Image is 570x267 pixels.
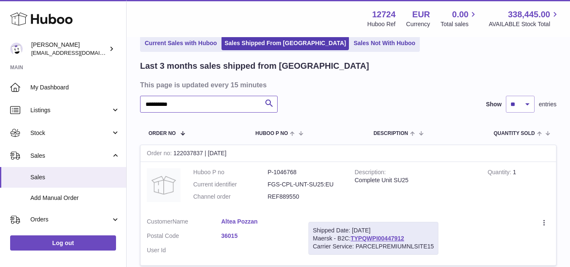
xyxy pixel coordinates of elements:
a: Sales Shipped From [GEOGRAPHIC_DATA] [222,36,349,50]
dt: Name [147,218,221,228]
a: 338,445.00 AVAILABLE Stock Total [489,9,560,28]
strong: 12724 [372,9,396,20]
strong: Description [355,169,386,178]
dd: FGS-CPL-UNT-SU25:EU [267,181,342,189]
span: Sales [30,173,120,181]
dd: REF889550 [267,193,342,201]
a: Altea Pozzan [221,218,295,226]
span: Sales [30,152,111,160]
dt: Channel order [193,193,267,201]
span: Customer [147,218,173,225]
span: Huboo P no [255,131,288,136]
div: Huboo Ref [367,20,396,28]
span: Orders [30,216,111,224]
span: My Dashboard [30,84,120,92]
span: Add Manual Order [30,194,120,202]
a: Sales Not With Huboo [351,36,418,50]
div: Shipped Date: [DATE] [313,227,434,235]
span: Stock [30,129,111,137]
span: [EMAIL_ADDRESS][DOMAIN_NAME] [31,49,124,56]
dt: Current identifier [193,181,267,189]
span: 0.00 [452,9,469,20]
span: Listings [30,106,111,114]
a: Log out [10,235,116,251]
div: [PERSON_NAME] [31,41,107,57]
a: TYPQWPI00447912 [351,235,404,242]
td: 1 [481,162,556,211]
div: 122037837 | [DATE] [140,145,556,162]
span: AVAILABLE Stock Total [489,20,560,28]
dt: Huboo P no [193,168,267,176]
img: internalAdmin-12724@internal.huboo.com [10,43,23,55]
a: 0.00 Total sales [440,9,478,28]
div: Maersk - B2C: [308,222,439,255]
strong: EUR [412,9,430,20]
span: Description [373,131,408,136]
dt: Postal Code [147,232,221,242]
h3: This page is updated every 15 minutes [140,80,554,89]
span: 338,445.00 [508,9,550,20]
div: Carrier Service: PARCELPREMIUMNLSITE15 [313,243,434,251]
strong: Order no [147,150,173,159]
span: Total sales [440,20,478,28]
h2: Last 3 months sales shipped from [GEOGRAPHIC_DATA] [140,60,369,72]
span: Order No [149,131,176,136]
dt: User Id [147,246,221,254]
dd: P-1046768 [267,168,342,176]
a: 36015 [221,232,295,240]
label: Show [486,100,502,108]
div: Complete Unit SU25 [355,176,475,184]
img: no-photo.jpg [147,168,181,202]
strong: Quantity [488,169,513,178]
span: Quantity Sold [494,131,535,136]
a: Current Sales with Huboo [142,36,220,50]
div: Currency [406,20,430,28]
span: entries [539,100,556,108]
